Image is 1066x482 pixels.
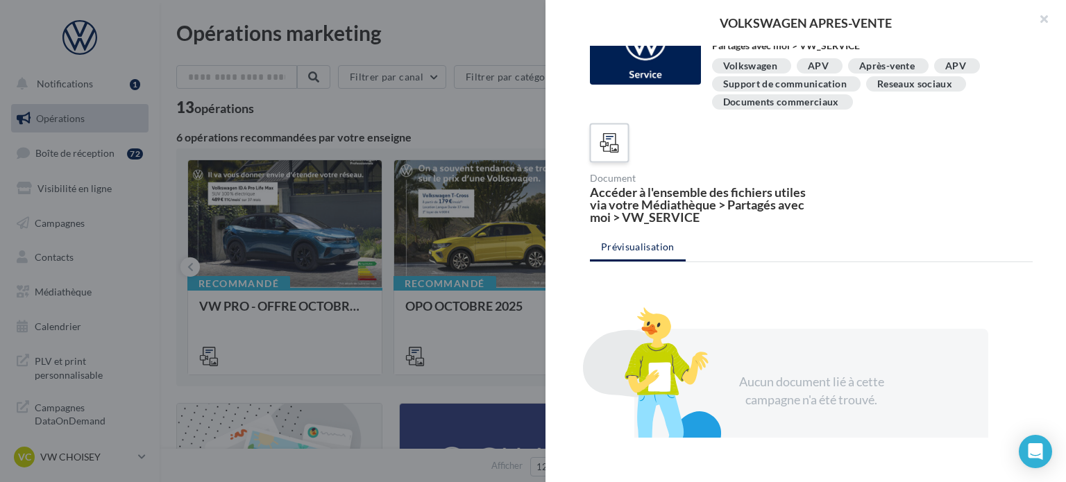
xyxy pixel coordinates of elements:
[568,17,1044,29] div: VOLKSWAGEN APRES-VENTE
[723,61,778,71] div: Volkswagen
[723,79,847,89] div: Support de communication
[877,79,952,89] div: Reseaux sociaux
[808,61,829,71] div: APV
[723,97,839,107] div: Documents commerciaux
[590,173,806,183] div: Document
[723,373,899,408] div: Aucun document lié à cette campagne n'a été trouvé.
[859,61,915,71] div: Après-vente
[590,186,806,223] div: Accéder à l'ensemble des fichiers utiles via votre Médiathèque > Partagés avec moi > VW_SERVICE
[945,61,966,71] div: APV
[1019,435,1052,468] div: Open Intercom Messenger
